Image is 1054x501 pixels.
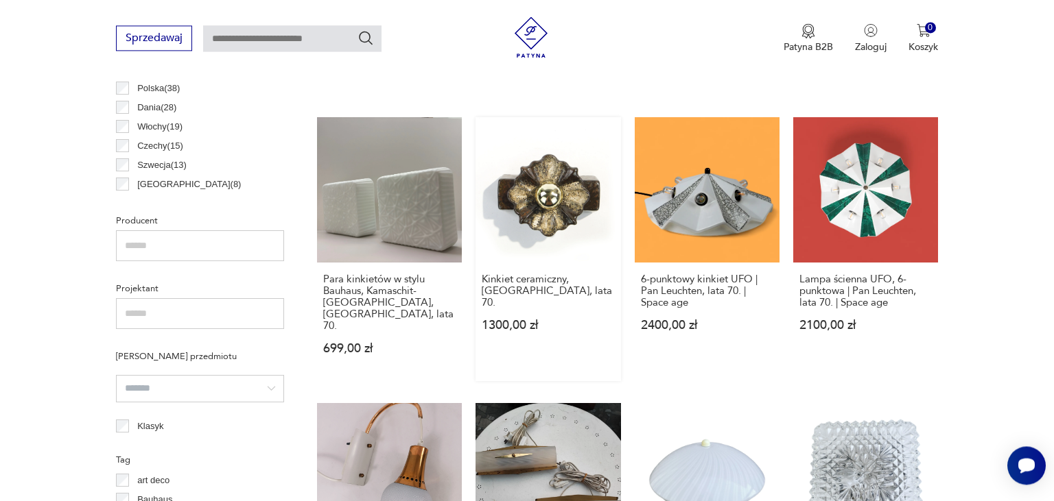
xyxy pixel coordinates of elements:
p: [GEOGRAPHIC_DATA] ( 6 ) [137,196,241,211]
p: Projektant [116,281,284,296]
a: Para kinkietów w stylu Bauhaus, Kamaschit-Silistra, Niemcy, lata 70.Para kinkietów w stylu Bauhau... [317,117,462,380]
p: 699,00 zł [323,343,456,354]
button: Patyna B2B [784,23,833,53]
p: Polska ( 38 ) [137,81,180,96]
p: 2400,00 zł [641,319,773,331]
a: Ikona medaluPatyna B2B [784,23,833,53]
p: [GEOGRAPHIC_DATA] ( 8 ) [137,177,241,192]
a: Lampa ścienna UFO, 6-punktowa | Pan Leuchten, lata 70. | Space ageLampa ścienna UFO, 6-punktowa |... [793,117,938,380]
h3: Kinkiet ceramiczny, [GEOGRAPHIC_DATA], lata 70. [482,273,614,308]
img: Ikona koszyka [917,23,930,37]
img: Ikona medalu [801,23,815,38]
img: Ikonka użytkownika [864,23,878,37]
img: Patyna - sklep z meblami i dekoracjami vintage [511,16,552,58]
button: Szukaj [358,29,374,46]
div: 0 [925,22,937,34]
iframe: Smartsupp widget button [1007,446,1046,485]
p: Zaloguj [855,40,887,53]
p: Włochy ( 19 ) [137,119,183,134]
p: Patyna B2B [784,40,833,53]
p: [PERSON_NAME] przedmiotu [116,349,284,364]
button: Sprzedawaj [116,25,192,51]
h3: Para kinkietów w stylu Bauhaus, Kamaschit-[GEOGRAPHIC_DATA], [GEOGRAPHIC_DATA], lata 70. [323,273,456,332]
p: Koszyk [909,40,938,53]
p: Dania ( 28 ) [137,100,176,115]
button: Zaloguj [855,23,887,53]
p: Tag [116,452,284,467]
p: 1300,00 zł [482,319,614,331]
a: Sprzedawaj [116,34,192,44]
a: Kinkiet ceramiczny, Niemcy, lata 70.Kinkiet ceramiczny, [GEOGRAPHIC_DATA], lata 70.1300,00 zł [476,117,620,380]
p: Klasyk [137,419,163,434]
h3: 6-punktowy kinkiet UFO | Pan Leuchten, lata 70. | Space age [641,273,773,308]
p: 2100,00 zł [799,319,932,331]
p: Producent [116,213,284,228]
p: art deco [137,473,169,488]
button: 0Koszyk [909,23,938,53]
p: Szwecja ( 13 ) [137,158,187,173]
h3: Lampa ścienna UFO, 6-punktowa | Pan Leuchten, lata 70. | Space age [799,273,932,308]
p: Czechy ( 15 ) [137,138,183,154]
a: 6-punktowy kinkiet UFO | Pan Leuchten, lata 70. | Space age6-punktowy kinkiet UFO | Pan Leuchten,... [635,117,780,380]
